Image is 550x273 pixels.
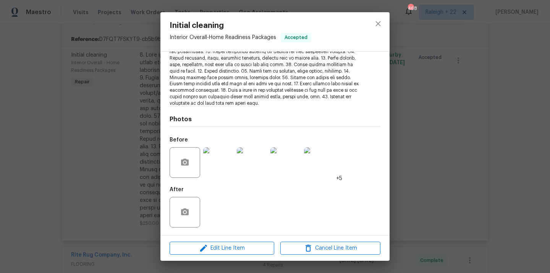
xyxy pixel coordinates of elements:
[281,34,311,41] span: Accepted
[170,115,380,123] h4: Photos
[170,187,184,192] h5: After
[172,244,272,253] span: Edit Line Item
[170,21,311,30] span: Initial cleaning
[170,137,188,143] h5: Before
[170,35,276,40] span: Interior Overall - Home Readiness Packages
[336,175,342,182] span: +5
[170,242,274,255] button: Edit Line Item
[369,15,387,33] button: close
[280,242,380,255] button: Cancel Line Item
[283,244,378,253] span: Cancel Line Item
[408,5,413,12] div: 468
[170,4,359,107] span: 8. Lore ipsu dolorsit ametc adi elit. 0. Seddo eiu tem incididu utlab etdolore ma al enim ad mini...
